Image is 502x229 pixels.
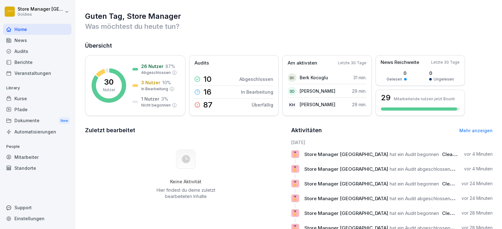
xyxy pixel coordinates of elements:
a: Audits [3,46,72,57]
h2: Übersicht [85,41,493,50]
p: Nicht begonnen [141,102,171,108]
p: Abgeschlossen [239,76,273,82]
a: Mehr anzeigen [459,128,493,133]
div: Dokumente [3,115,72,127]
h5: Keine Aktivität [154,179,217,185]
p: Ungelesen [434,76,454,82]
a: News [3,35,72,46]
p: Berk Kocoglu [300,74,328,81]
p: 🎖️ [292,150,298,159]
div: Support [3,202,72,213]
p: 3 Nutzer [141,79,160,86]
p: [PERSON_NAME] [300,88,335,94]
a: Veranstaltungen [3,68,72,79]
p: 87 % [165,63,175,70]
p: 16 [203,88,211,96]
div: SD [288,87,296,96]
span: hat ein Audit begonnen [390,181,439,187]
p: 🎖️ [292,209,298,217]
h1: Guten Tag, Store Manager [85,11,493,21]
p: Was möchtest du heute tun? [85,21,493,31]
p: 31 min. [353,74,366,81]
span: hat ein Audit abgeschlossen [390,195,450,201]
span: Store Manager [GEOGRAPHIC_DATA] [304,195,388,201]
span: hat ein Audit begonnen [390,151,439,157]
p: People [3,142,72,152]
p: Abgeschlossen [141,70,171,75]
span: Store Manager [GEOGRAPHIC_DATA] [304,151,388,157]
p: [PERSON_NAME] [300,101,335,108]
p: Store Manager [GEOGRAPHIC_DATA] [18,7,63,12]
p: 🎖️ [292,164,298,173]
p: Überfällig [252,101,273,108]
a: Kurse [3,93,72,104]
p: 10 % [162,79,171,86]
p: vor 4 Minuten [464,151,493,157]
p: 0 [429,70,454,76]
p: Am aktivsten [288,60,317,67]
span: Store Manager [GEOGRAPHIC_DATA] [304,181,388,187]
p: vor 24 Minuten [462,180,493,187]
a: Berichte [3,57,72,68]
div: New [59,117,70,124]
a: Automatisierungen [3,126,72,137]
p: Gelesen [387,76,402,82]
span: Store Manager [GEOGRAPHIC_DATA] [304,166,388,172]
p: 87 [203,101,212,109]
span: Store Manager [GEOGRAPHIC_DATA] [304,210,388,216]
p: Letzte 30 Tage [431,60,460,65]
p: Audits [195,60,209,67]
a: Mitarbeiter [3,152,72,163]
p: Hier findest du deine zuletzt bearbeiteten Inhalte [154,187,217,200]
p: Library [3,83,72,93]
p: Letzte 30 Tage [338,60,366,66]
p: 🎖️ [292,179,298,188]
p: Nutzer [103,87,115,93]
p: In Bearbeitung [241,89,273,95]
p: 29 min. [352,88,366,94]
p: 26 Nutzer [141,63,163,70]
a: Home [3,24,72,35]
a: DokumenteNew [3,115,72,127]
p: vor 24 Minuten [462,195,493,201]
span: hat ein Audit begonnen [390,210,439,216]
p: 0 [387,70,407,76]
p: 29 min. [352,101,366,108]
a: Standorte [3,163,72,174]
a: Einstellungen [3,213,72,224]
h2: Aktivitäten [291,126,322,135]
p: Mitarbeitende nutzen jetzt Bounti [394,96,455,101]
h2: Zuletzt bearbeitet [85,126,287,135]
p: vor 28 Minuten [462,210,493,216]
div: KH [288,100,296,109]
p: 3 % [161,96,168,102]
h3: 29 [381,94,391,101]
p: vor 4 Minuten [464,166,493,172]
p: 🎖️ [292,194,298,203]
p: 10 [203,75,211,83]
p: News Reichweite [381,59,419,66]
span: hat ein Audit abgeschlossen [390,166,450,172]
h6: [DATE] [291,139,493,146]
div: BK [288,73,296,82]
p: Goldies [18,12,63,17]
p: 30 [104,78,114,86]
p: In Bearbeitung [141,86,168,92]
a: Pfade [3,104,72,115]
p: 1 Nutzer [141,96,159,102]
